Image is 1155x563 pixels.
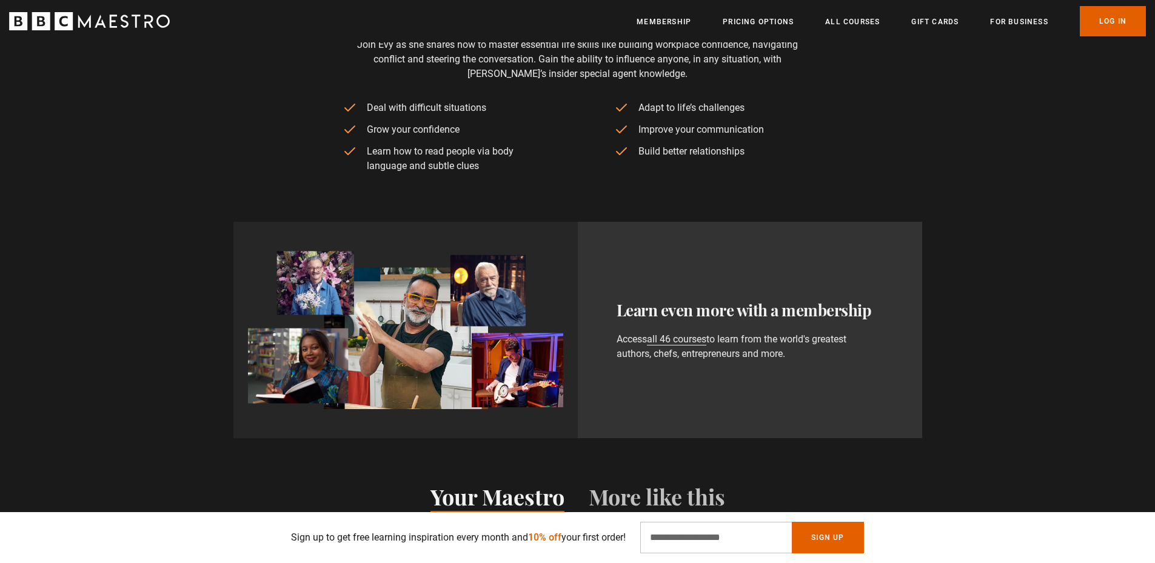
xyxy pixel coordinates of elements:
li: Learn how to read people via body language and subtle clues [343,144,541,173]
p: Join Evy as she shares how to master essential life skills like building workplace confidence, na... [343,38,812,81]
a: Log In [1080,6,1146,36]
li: Adapt to life’s challenges [614,101,813,115]
li: Deal with difficult situations [343,101,541,115]
button: Sign Up [792,522,863,553]
li: Improve your communication [614,122,813,137]
svg: BBC Maestro [9,12,170,30]
span: 10% off [528,531,561,543]
a: all 46 courses [647,333,706,345]
nav: Primary [637,6,1146,36]
a: All Courses [825,16,880,28]
a: Membership [637,16,691,28]
p: Access to learn from the world's greatest authors, chefs, entrepreneurs and more. [617,332,883,361]
button: Your Maestro [430,487,564,512]
h3: Learn even more with a membership [617,298,883,322]
a: Pricing Options [723,16,794,28]
li: Build better relationships [614,144,813,159]
p: Sign up to get free learning inspiration every month and your first order! [291,530,626,545]
li: Grow your confidence [343,122,541,137]
a: For business [990,16,1048,28]
a: Gift Cards [911,16,959,28]
button: More like this [589,487,725,512]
